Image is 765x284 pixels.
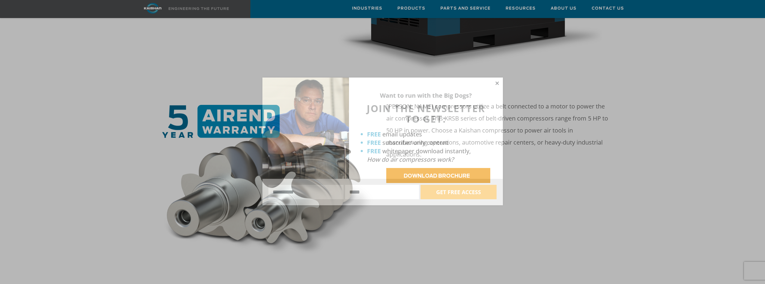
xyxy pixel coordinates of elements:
[380,91,472,99] strong: Want to run with the Big Dogs?
[382,130,422,138] span: email updates
[382,147,471,155] span: whitepaper download instantly,
[367,139,381,147] strong: FREE
[367,130,381,138] strong: FREE
[367,102,485,125] span: JOIN THE NEWSLETTER TO GET:
[367,147,381,155] strong: FREE
[367,155,454,163] em: How do air compressors work?
[345,185,419,199] input: Email
[382,139,449,147] span: subscriber-only content
[494,81,500,86] button: Close
[268,185,344,199] input: Name:
[421,185,497,199] button: GET FREE ACCESS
